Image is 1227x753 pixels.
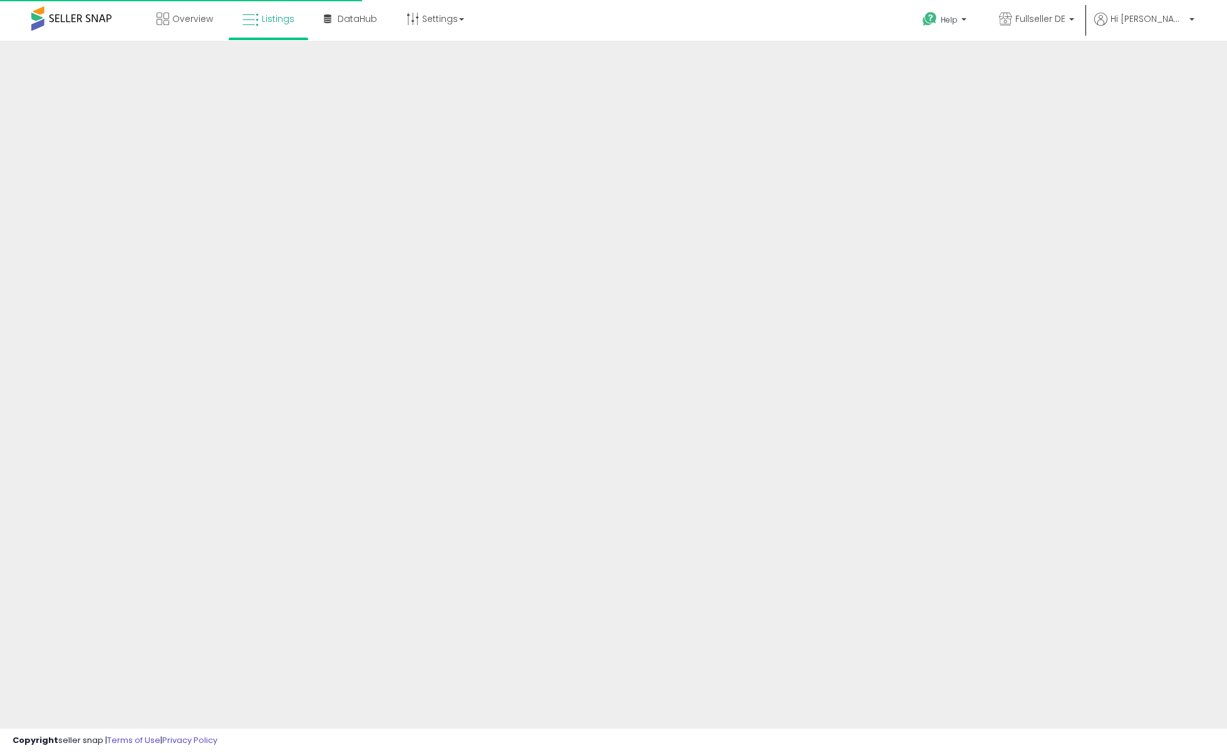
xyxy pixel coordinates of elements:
[1111,13,1186,25] span: Hi [PERSON_NAME]
[172,13,213,25] span: Overview
[1094,13,1194,41] a: Hi [PERSON_NAME]
[262,13,294,25] span: Listings
[922,11,938,27] i: Get Help
[913,2,979,41] a: Help
[1015,13,1065,25] span: Fullseller DE
[941,14,958,25] span: Help
[338,13,377,25] span: DataHub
